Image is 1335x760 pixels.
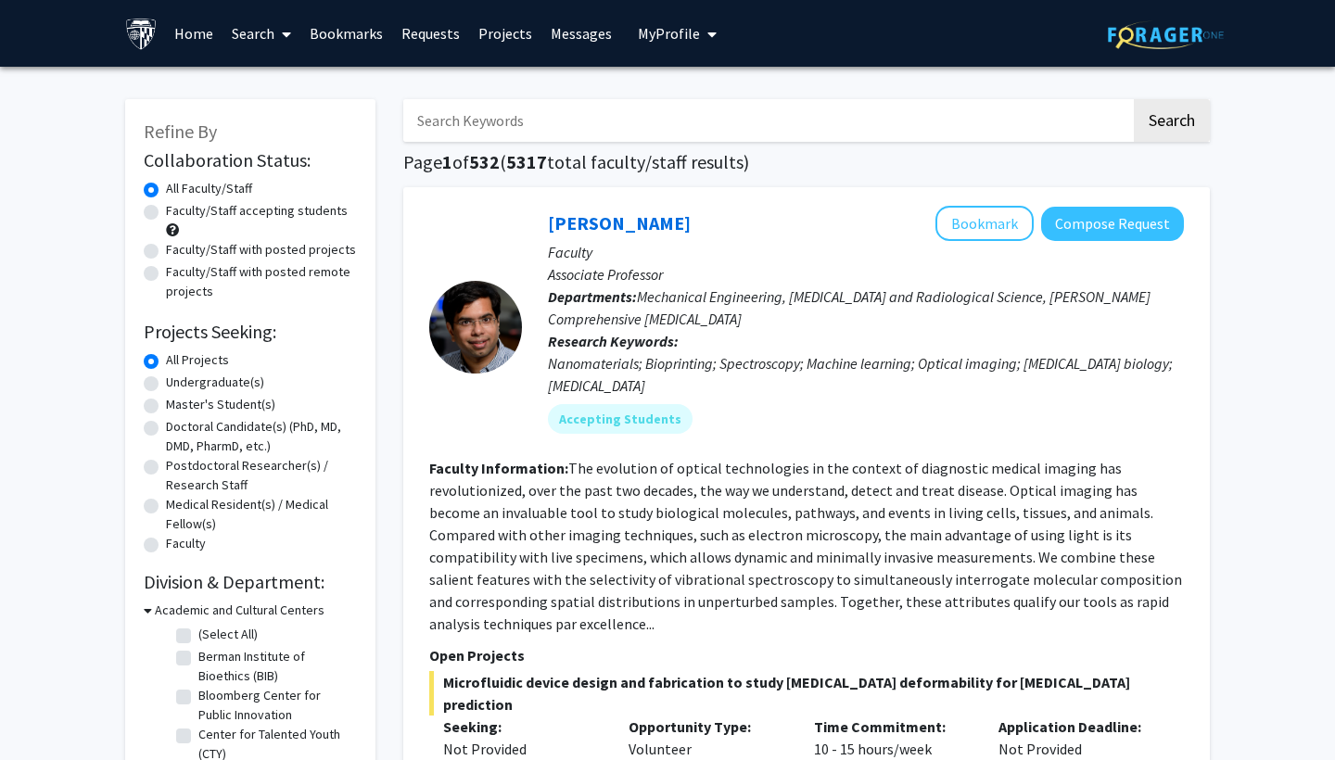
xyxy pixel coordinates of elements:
[998,716,1156,738] p: Application Deadline:
[814,716,972,738] p: Time Commitment:
[222,1,300,66] a: Search
[166,534,206,553] label: Faculty
[548,404,693,434] mat-chip: Accepting Students
[166,417,357,456] label: Doctoral Candidate(s) (PhD, MD, DMD, PharmD, etc.)
[125,18,158,50] img: Johns Hopkins University Logo
[144,120,217,143] span: Refine By
[800,716,985,760] div: 10 - 15 hours/week
[548,241,1184,263] p: Faculty
[429,459,568,477] b: Faculty Information:
[935,206,1034,241] button: Add Ishan Barman to Bookmarks
[1108,20,1224,49] img: ForagerOne Logo
[166,495,357,534] label: Medical Resident(s) / Medical Fellow(s)
[166,350,229,370] label: All Projects
[1134,99,1210,142] button: Search
[198,625,258,644] label: (Select All)
[1041,207,1184,241] button: Compose Request to Ishan Barman
[166,240,356,260] label: Faculty/Staff with posted projects
[166,179,252,198] label: All Faculty/Staff
[14,677,79,746] iframe: Chat
[392,1,469,66] a: Requests
[144,571,357,593] h2: Division & Department:
[165,1,222,66] a: Home
[403,151,1210,173] h1: Page of ( total faculty/staff results)
[300,1,392,66] a: Bookmarks
[166,262,357,301] label: Faculty/Staff with posted remote projects
[638,24,700,43] span: My Profile
[541,1,621,66] a: Messages
[548,352,1184,397] div: Nanomaterials; Bioprinting; Spectroscopy; Machine learning; Optical imaging; [MEDICAL_DATA] biolo...
[166,395,275,414] label: Master's Student(s)
[403,99,1131,142] input: Search Keywords
[548,287,637,306] b: Departments:
[166,456,357,495] label: Postdoctoral Researcher(s) / Research Staff
[506,150,547,173] span: 5317
[443,738,601,760] div: Not Provided
[442,150,452,173] span: 1
[548,211,691,234] a: [PERSON_NAME]
[198,686,352,725] label: Bloomberg Center for Public Innovation
[615,716,800,760] div: Volunteer
[469,1,541,66] a: Projects
[548,287,1151,328] span: Mechanical Engineering, [MEDICAL_DATA] and Radiological Science, [PERSON_NAME] Comprehensive [MED...
[144,149,357,171] h2: Collaboration Status:
[166,373,264,392] label: Undergraduate(s)
[198,647,352,686] label: Berman Institute of Bioethics (BIB)
[469,150,500,173] span: 532
[429,459,1182,633] fg-read-more: The evolution of optical technologies in the context of diagnostic medical imaging has revolution...
[548,263,1184,285] p: Associate Professor
[429,671,1184,716] span: Microfluidic device design and fabrication to study [MEDICAL_DATA] deformability for [MEDICAL_DAT...
[629,716,786,738] p: Opportunity Type:
[144,321,357,343] h2: Projects Seeking:
[429,644,1184,666] p: Open Projects
[166,201,348,221] label: Faculty/Staff accepting students
[443,716,601,738] p: Seeking:
[985,716,1170,760] div: Not Provided
[548,332,679,350] b: Research Keywords:
[155,601,324,620] h3: Academic and Cultural Centers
